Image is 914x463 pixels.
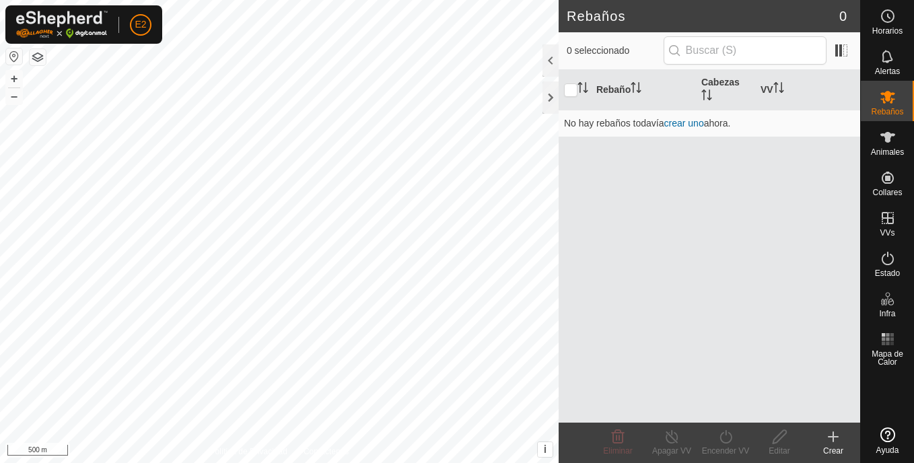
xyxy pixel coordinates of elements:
h2: Rebaños [567,8,839,24]
span: Eliminar [603,446,632,456]
button: Restablecer Mapa [6,48,22,65]
button: i [538,442,553,457]
p-sorticon: Activar para ordenar [577,84,588,95]
a: Contáctenos [304,446,349,458]
button: + [6,71,22,87]
p-sorticon: Activar para ordenar [631,84,641,95]
span: VVs [880,229,894,237]
span: Infra [879,310,895,318]
div: Crear [806,445,860,457]
img: Logo Gallagher [16,11,108,38]
span: Collares [872,188,902,197]
span: Mapa de Calor [864,350,911,366]
span: Ayuda [876,446,899,454]
a: crear uno [664,118,704,129]
th: Rebaño [591,70,696,110]
th: Cabezas [696,70,755,110]
a: Ayuda [861,422,914,460]
span: E2 [135,17,146,32]
span: 0 [839,6,847,26]
span: i [544,443,547,455]
div: Apagar VV [645,445,699,457]
span: Rebaños [871,108,903,116]
span: Horarios [872,27,903,35]
span: Estado [875,269,900,277]
a: Política de Privacidad [210,446,287,458]
span: Alertas [875,67,900,75]
p-sorticon: Activar para ordenar [773,84,784,95]
span: 0 seleccionado [567,44,664,58]
td: No hay rebaños todavía ahora. [559,110,860,137]
div: Editar [752,445,806,457]
button: Capas del Mapa [30,49,46,65]
p-sorticon: Activar para ordenar [701,92,712,102]
span: Animales [871,148,904,156]
button: – [6,88,22,104]
div: Encender VV [699,445,752,457]
input: Buscar (S) [664,36,827,65]
th: VV [755,70,860,110]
